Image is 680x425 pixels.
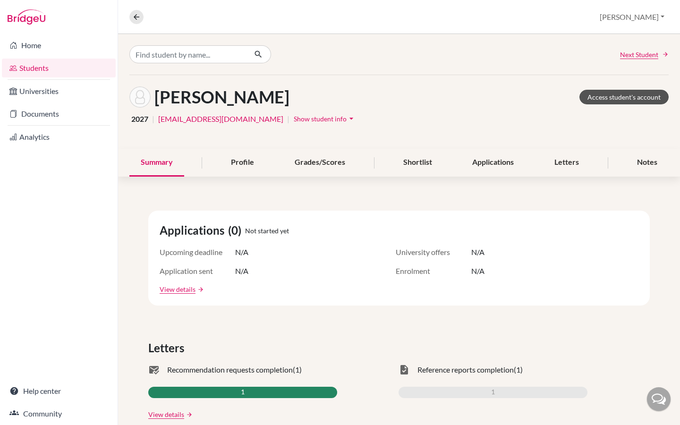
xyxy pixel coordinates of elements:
[293,111,357,126] button: Show student infoarrow_drop_down
[293,364,302,375] span: (1)
[148,364,160,375] span: mark_email_read
[396,246,471,258] span: University offers
[167,364,293,375] span: Recommendation requests completion
[160,265,235,277] span: Application sent
[160,284,195,294] a: View details
[595,8,669,26] button: [PERSON_NAME]
[2,404,116,423] a: Community
[579,90,669,104] a: Access student's account
[2,36,116,55] a: Home
[235,246,248,258] span: N/A
[2,382,116,400] a: Help center
[491,387,495,398] span: 1
[283,149,357,177] div: Grades/Scores
[399,364,410,375] span: task
[220,149,265,177] div: Profile
[294,115,347,123] span: Show student info
[471,246,484,258] span: N/A
[2,104,116,123] a: Documents
[620,50,658,59] span: Next Student
[152,113,154,125] span: |
[620,50,669,59] a: Next Student
[148,340,188,357] span: Letters
[2,127,116,146] a: Analytics
[347,114,356,123] i: arrow_drop_down
[514,364,523,375] span: (1)
[392,149,443,177] div: Shortlist
[2,82,116,101] a: Universities
[160,222,228,239] span: Applications
[235,265,248,277] span: N/A
[396,265,471,277] span: Enrolment
[8,9,45,25] img: Bridge-U
[626,149,669,177] div: Notes
[131,113,148,125] span: 2027
[154,87,289,107] h1: [PERSON_NAME]
[160,246,235,258] span: Upcoming deadline
[461,149,525,177] div: Applications
[129,45,246,63] input: Find student by name...
[158,113,283,125] a: [EMAIL_ADDRESS][DOMAIN_NAME]
[543,149,590,177] div: Letters
[184,411,193,418] a: arrow_forward
[148,409,184,419] a: View details
[129,86,151,108] img: Riya Gupta's avatar
[129,149,184,177] div: Summary
[228,222,245,239] span: (0)
[195,286,204,293] a: arrow_forward
[22,7,41,15] span: Help
[417,364,514,375] span: Reference reports completion
[287,113,289,125] span: |
[471,265,484,277] span: N/A
[245,226,289,236] span: Not started yet
[2,59,116,77] a: Students
[241,387,245,398] span: 1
